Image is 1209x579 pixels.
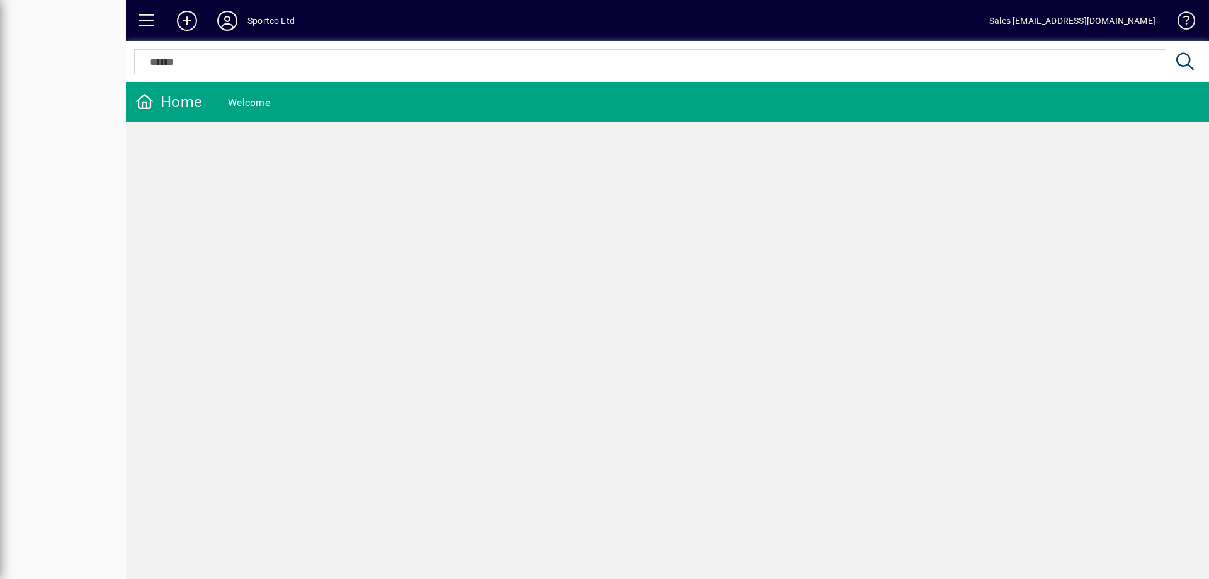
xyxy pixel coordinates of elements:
[167,9,207,32] button: Add
[989,11,1155,31] div: Sales [EMAIL_ADDRESS][DOMAIN_NAME]
[1168,3,1193,43] a: Knowledge Base
[135,92,202,112] div: Home
[247,11,295,31] div: Sportco Ltd
[207,9,247,32] button: Profile
[228,93,270,113] div: Welcome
